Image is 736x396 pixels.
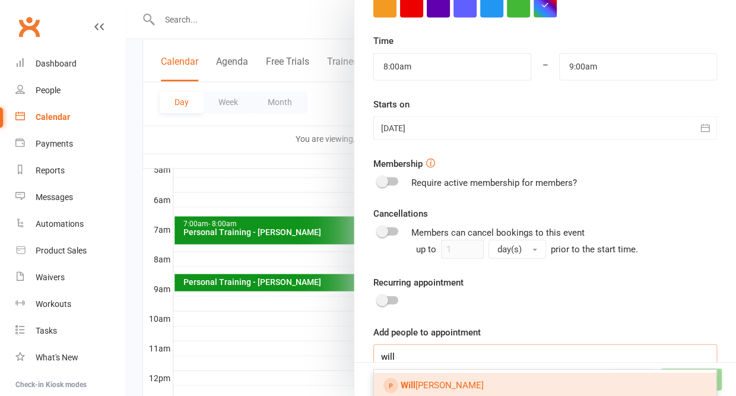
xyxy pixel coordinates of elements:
[411,225,717,258] div: Members can cancel bookings to this event
[551,243,638,254] span: prior to the start time.
[373,344,717,369] input: Search and members and prospects
[15,291,125,318] a: Workouts
[15,50,125,77] a: Dashboard
[15,77,125,104] a: People
[15,104,125,131] a: Calendar
[373,206,428,220] label: Cancellations
[15,211,125,237] a: Automations
[15,318,125,344] a: Tasks
[416,239,546,258] div: up to
[401,379,415,390] strong: Will
[373,97,410,111] label: Starts on
[15,184,125,211] a: Messages
[373,325,481,339] label: Add people to appointment
[497,243,522,254] span: day(s)
[531,53,560,80] div: –
[411,175,577,189] div: Require active membership for members?
[14,12,44,42] a: Clubworx
[36,166,65,175] div: Reports
[36,299,71,309] div: Workouts
[36,219,84,229] div: Automations
[373,275,464,289] label: Recurring appointment
[36,273,65,282] div: Waivers
[36,326,57,335] div: Tasks
[401,379,484,390] span: [PERSON_NAME]
[15,157,125,184] a: Reports
[373,34,394,48] label: Time
[15,264,125,291] a: Waivers
[36,85,61,95] div: People
[15,344,125,371] a: What's New
[15,131,125,157] a: Payments
[36,192,73,202] div: Messages
[373,156,423,170] label: Membership
[36,246,87,255] div: Product Sales
[15,237,125,264] a: Product Sales
[36,59,77,68] div: Dashboard
[36,139,73,148] div: Payments
[36,353,78,362] div: What's New
[36,112,70,122] div: Calendar
[488,239,546,258] button: day(s)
